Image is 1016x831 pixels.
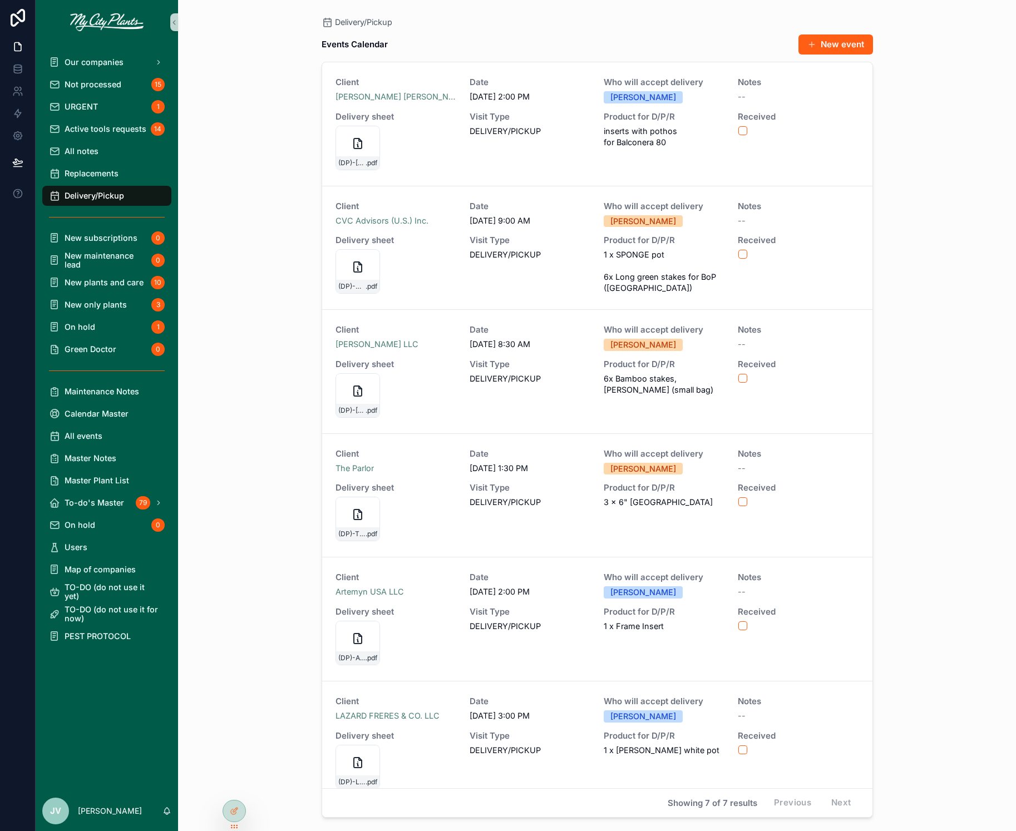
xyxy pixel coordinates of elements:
span: DELIVERY/PICKUP [470,373,590,384]
span: Visit Type [470,236,590,245]
a: Our companies [42,52,171,72]
div: 10 [151,276,165,289]
span: [DATE] 2:00 PM [470,91,590,102]
div: 0 [151,254,165,267]
a: Master Plant List [42,471,171,491]
a: Artemyn USA LLC [336,586,404,597]
span: Client [336,697,456,706]
span: Who will accept delivery [604,573,724,582]
span: .pdf [366,654,377,662]
div: 0 [151,343,165,356]
div: 1 [151,100,165,113]
span: Calendar Master [65,409,129,418]
div: [PERSON_NAME] [610,215,676,227]
span: Users [65,543,87,552]
span: Delivery sheet [336,236,456,245]
span: Date [470,325,590,334]
a: ClientThe ParlorDate[DATE] 1:30 PMWho will accept delivery[PERSON_NAME]Notes--Delivery sheet(DP)-... [322,433,872,557]
a: [PERSON_NAME] LLC [336,339,418,350]
a: To-do's Master79 [42,493,171,513]
span: New subscriptions [65,234,137,243]
div: 15 [151,78,165,91]
a: ClientCVC Advisors (U.S.) Inc.Date[DATE] 9:00 AMWho will accept delivery[PERSON_NAME]Notes--Deliv... [322,186,872,310]
span: 3 x 6" [GEOGRAPHIC_DATA] [604,497,724,508]
span: Product for D/P/R [604,731,724,740]
span: Received [738,360,859,369]
div: [PERSON_NAME] [610,463,676,475]
span: PEST PROTOCOL [65,632,131,641]
a: Map of companies [42,560,171,580]
a: Delivery/Pickup [42,186,171,206]
a: On hold1 [42,317,171,337]
span: URGENT [65,102,98,111]
a: New maintenance lead0 [42,250,171,270]
span: Delivery sheet [336,607,456,616]
div: 14 [151,122,165,136]
span: New maintenance lead [65,251,147,269]
a: New subscriptions0 [42,228,171,248]
a: New only plants3 [42,295,171,315]
span: Date [470,449,590,458]
span: All notes [65,147,98,156]
span: Received [738,236,859,245]
span: (DP)-CVC-Advisors-(U.S.)-Inc. [338,282,366,291]
span: Notes [738,573,859,582]
span: Who will accept delivery [604,325,724,334]
span: TO-DO (do not use it for now) [65,605,160,623]
span: Showing 7 of 7 results [668,799,757,808]
span: -- [738,586,746,597]
span: Notes [738,78,859,87]
a: ClientLAZARD FRERES & CO. LLCDate[DATE] 3:00 PMWho will accept delivery[PERSON_NAME]Notes--Delive... [322,681,872,805]
span: Notes [738,202,859,211]
span: [PERSON_NAME] [PERSON_NAME] [336,91,456,102]
span: All events [65,432,102,441]
span: Visit Type [470,112,590,121]
span: Date [470,202,590,211]
span: Who will accept delivery [604,449,724,458]
span: .pdf [366,530,377,538]
span: .pdf [366,406,377,415]
span: [DATE] 8:30 AM [470,339,590,350]
span: (DP)-[PERSON_NAME] [338,159,366,167]
a: ClientArtemyn USA LLCDate[DATE] 2:00 PMWho will accept delivery[PERSON_NAME]Notes--Delivery sheet... [322,557,872,681]
a: All notes [42,141,171,161]
span: Delivery sheet [336,483,456,492]
span: Active tools requests [65,125,146,133]
span: Received [738,483,859,492]
span: Delivery/Pickup [65,191,124,200]
span: Date [470,573,590,582]
span: [DATE] 3:00 PM [470,710,590,721]
span: .pdf [366,778,377,787]
span: 1 x Frame Insert [604,621,724,632]
span: Who will accept delivery [604,697,724,706]
span: Visit Type [470,607,590,616]
a: TO-DO (do not use it for now) [42,604,171,624]
span: -- [738,339,746,350]
a: CVC Advisors (U.S.) Inc. [336,215,428,226]
span: Visit Type [470,731,590,740]
span: Master Notes [65,454,116,463]
span: Client [336,573,456,582]
span: [DATE] 2:00 PM [470,586,590,597]
span: New only plants [65,300,127,309]
div: [PERSON_NAME] [610,710,676,723]
p: [PERSON_NAME] [78,805,142,817]
a: Active tools requests14 [42,119,171,139]
span: (DP)-The-Parlor [338,530,366,538]
div: 3 [151,298,165,311]
span: inserts with pothos for Balconera 80 [604,126,724,148]
span: Notes [738,325,859,334]
span: 1 x SPONGE pot 6x Long green stakes for BoP ([GEOGRAPHIC_DATA]) [604,249,724,294]
span: On hold [65,521,95,530]
span: Client [336,202,456,211]
span: [DATE] 1:30 PM [470,463,590,474]
span: .pdf [366,159,377,167]
a: Maintenance Notes [42,382,171,402]
span: Green Doctor [65,345,116,354]
span: DELIVERY/PICKUP [470,126,590,137]
a: New plants and care10 [42,273,171,293]
a: The Parlor [336,463,374,474]
span: Visit Type [470,483,590,492]
a: Users [42,537,171,557]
